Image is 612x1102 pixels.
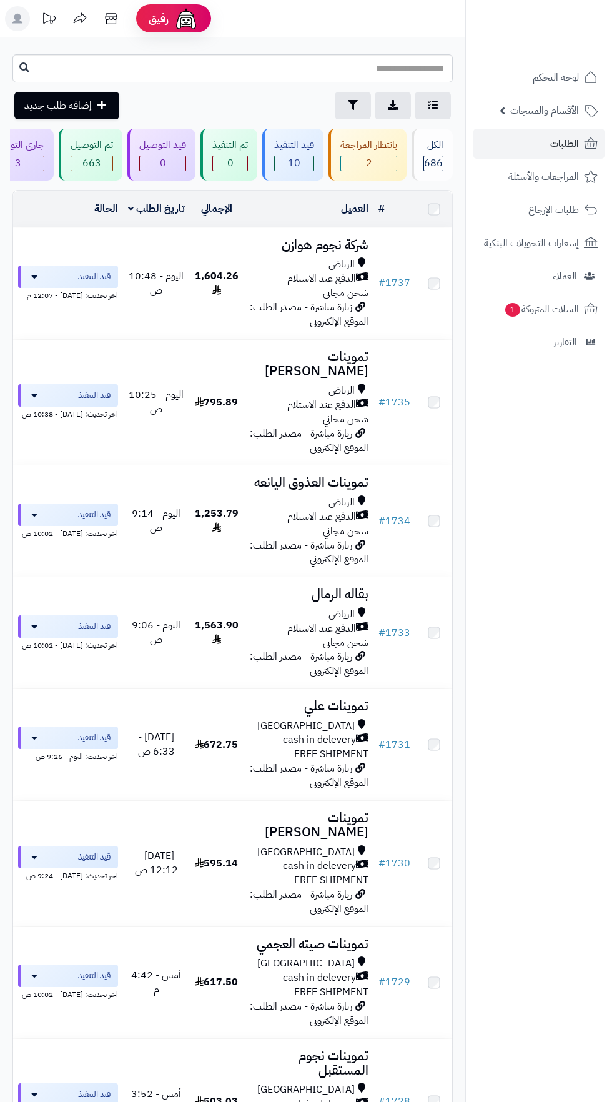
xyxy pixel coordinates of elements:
[257,1083,355,1097] span: [GEOGRAPHIC_DATA]
[33,6,64,34] a: تحديثات المنصة
[424,156,443,171] span: 686
[504,300,579,318] span: السلات المتروكة
[553,334,577,351] span: التقارير
[78,732,111,744] span: قيد التنفيذ
[323,285,368,300] span: شحن مجاني
[378,975,385,990] span: #
[78,509,111,521] span: قيد التنفيذ
[78,620,111,633] span: قيد التنفيذ
[323,412,368,427] span: شحن مجاني
[510,102,579,119] span: الأقسام والمنتجات
[18,638,118,651] div: اخر تحديث: [DATE] - 10:02 ص
[341,201,368,216] a: العميل
[18,407,118,420] div: اخر تحديث: [DATE] - 10:38 ص
[18,987,118,1000] div: اخر تحديث: [DATE] - 10:02 ص
[250,300,368,329] span: زيارة مباشرة - مصدر الطلب: الموقع الإلكتروني
[249,811,369,840] h3: تموينات [PERSON_NAME]
[94,201,118,216] a: الحالة
[326,129,409,181] a: بانتظار المراجعة 2
[250,887,368,916] span: زيارة مباشرة - مصدر الطلب: الموقع الإلكتروني
[378,737,410,752] a: #1731
[129,269,184,298] span: اليوم - 10:48 ص
[18,868,118,881] div: اخر تحديث: [DATE] - 9:24 ص
[287,272,356,286] span: الدفع عند الاستلام
[257,956,355,971] span: [GEOGRAPHIC_DATA]
[260,129,326,181] a: قيد التنفيذ 10
[409,129,455,181] a: الكل686
[283,971,356,985] span: cash in delevery
[250,426,368,455] span: زيارة مباشرة - مصدر الطلب: الموقع الإلكتروني
[473,327,605,357] a: التقارير
[201,201,232,216] a: الإجمالي
[323,524,368,539] span: شحن مجاني
[328,607,355,622] span: الرياض
[378,625,410,640] a: #1733
[257,845,355,860] span: [GEOGRAPHIC_DATA]
[473,294,605,324] a: السلات المتروكة1
[71,138,113,152] div: تم التوصيل
[131,968,181,997] span: أمس - 4:42 م
[174,6,199,31] img: ai-face.png
[24,98,92,113] span: إضافة طلب جديد
[249,350,369,379] h3: تموينات [PERSON_NAME]
[129,387,184,417] span: اليوم - 10:25 ص
[287,510,356,524] span: الدفع عند الاستلام
[484,234,579,252] span: إشعارات التحويلات البنكية
[18,526,118,539] div: اخر تحديث: [DATE] - 10:02 ص
[294,747,368,762] span: FREE SHIPMENT
[195,856,238,871] span: 595.14
[249,475,369,490] h3: تموينات العذوق اليانعه
[249,587,369,602] h3: بقاله الرمال
[140,156,185,171] span: 0
[328,495,355,510] span: الرياض
[287,622,356,636] span: الدفع عند الاستلام
[340,138,397,152] div: بانتظار المراجعة
[378,625,385,640] span: #
[18,749,118,762] div: اخر تحديث: اليوم - 9:26 ص
[249,238,369,252] h3: شركة نجوم هوازن
[283,733,356,747] span: cash in delevery
[213,156,247,171] span: 0
[132,618,180,647] span: اليوم - 9:06 ص
[341,156,397,171] span: 2
[378,856,385,871] span: #
[378,514,410,529] a: #1734
[328,257,355,272] span: الرياض
[527,35,600,61] img: logo-2.png
[135,848,178,878] span: [DATE] - 12:12 ص
[125,129,198,181] a: قيد التوصيل 0
[149,11,169,26] span: رفيق
[378,737,385,752] span: #
[378,975,410,990] a: #1729
[275,156,313,171] div: 10
[505,303,520,317] span: 1
[250,761,368,790] span: زيارة مباشرة - مصدر الطلب: الموقع الإلكتروني
[198,129,260,181] a: تم التنفيذ 0
[139,138,186,152] div: قيد التوصيل
[71,156,112,171] span: 663
[78,1088,111,1101] span: قيد التنفيذ
[250,538,368,567] span: زيارة مباشرة - مصدر الطلب: الموقع الإلكتروني
[78,271,111,283] span: قيد التنفيذ
[195,395,238,410] span: 795.89
[274,138,314,152] div: قيد التنفيذ
[328,384,355,398] span: الرياض
[533,69,579,86] span: لوحة التحكم
[294,873,368,888] span: FREE SHIPMENT
[283,859,356,873] span: cash in delevery
[423,138,443,152] div: الكل
[56,129,125,181] a: تم التوصيل 663
[473,129,605,159] a: الطلبات
[257,719,355,733] span: [GEOGRAPHIC_DATA]
[323,635,368,650] span: شحن مجاني
[378,856,410,871] a: #1730
[294,985,368,1000] span: FREE SHIPMENT
[378,395,385,410] span: #
[553,267,577,285] span: العملاء
[128,201,185,216] a: تاريخ الطلب
[18,288,118,301] div: اخر تحديث: [DATE] - 12:07 م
